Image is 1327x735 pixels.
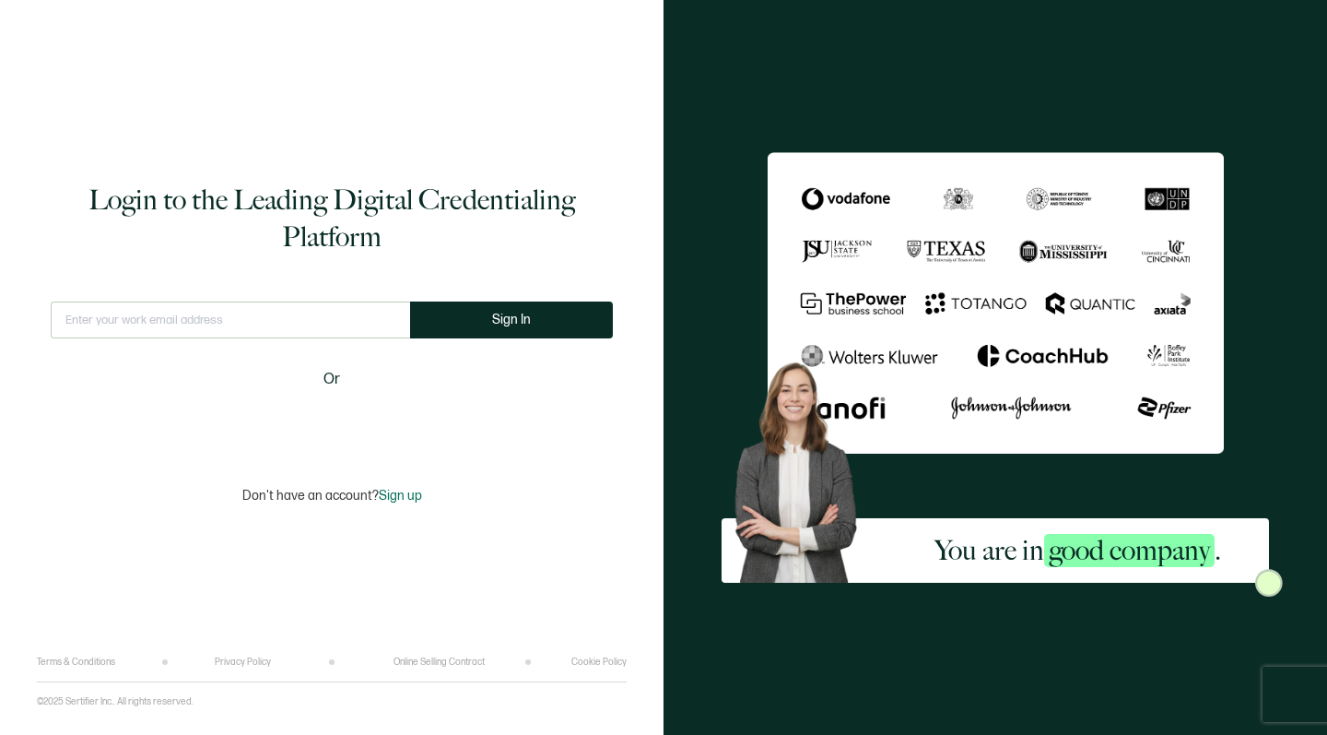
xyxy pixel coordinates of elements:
[323,368,340,391] span: Or
[242,488,422,504] p: Don't have an account?
[768,152,1224,453] img: Sertifier Login - You are in <span class="strong-h">good company</span>.
[1044,534,1215,567] span: good company
[37,696,194,707] p: ©2025 Sertifier Inc.. All rights reserved.
[934,532,1221,569] h2: You are in .
[226,403,438,444] div: Google ile oturum açın. Yeni sekmede açılır
[217,403,447,444] iframe: Google ile Oturum Açma Düğmesi
[492,313,531,326] span: Sign In
[393,657,485,668] a: Online Selling Contract
[722,351,886,582] img: Sertifier Login - You are in <span class="strong-h">good company</span>. Hero
[571,657,627,668] a: Cookie Policy
[379,488,422,504] span: Sign up
[410,302,613,338] button: Sign In
[215,657,271,668] a: Privacy Policy
[1255,569,1283,597] img: Sertifier Login
[37,657,115,668] a: Terms & Conditions
[51,182,613,255] h1: Login to the Leading Digital Credentialing Platform
[51,302,410,338] input: Enter your work email address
